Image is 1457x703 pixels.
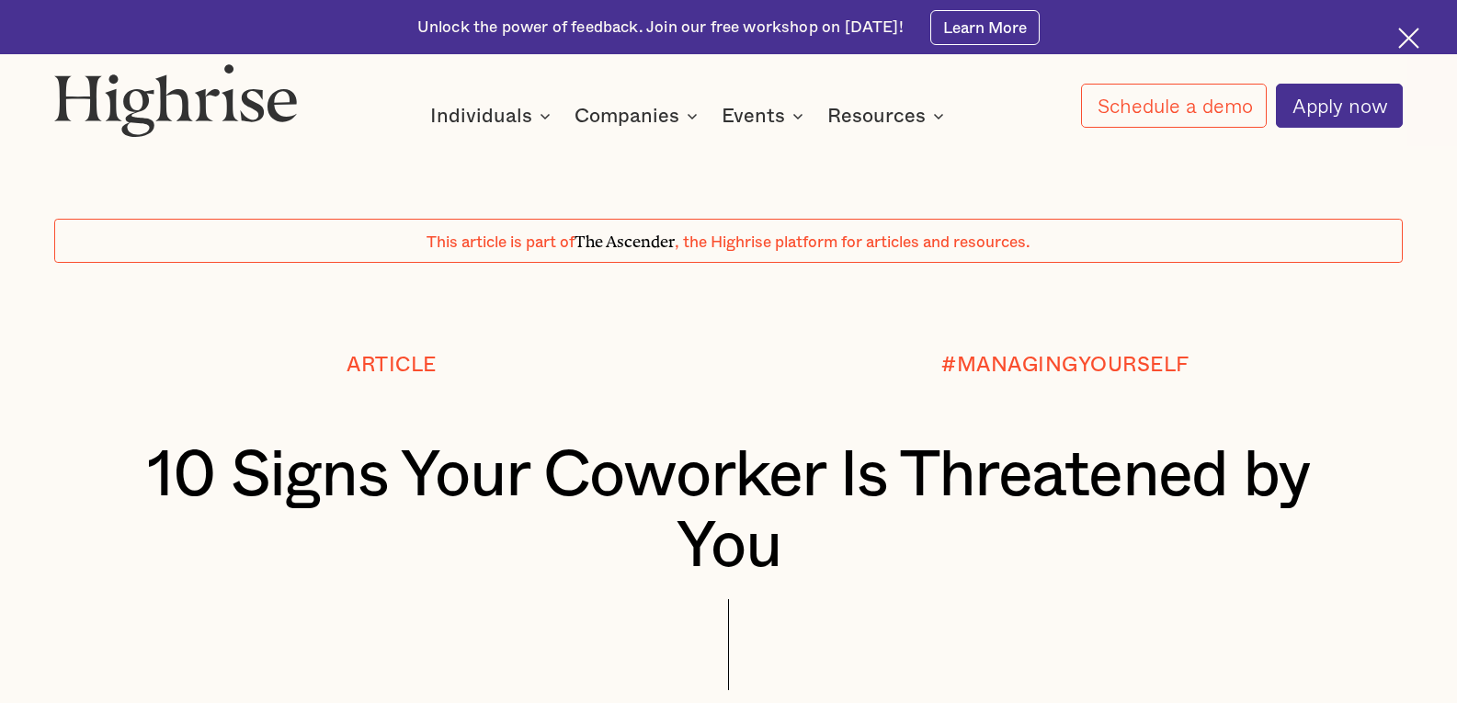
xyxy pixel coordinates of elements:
[575,105,703,127] div: Companies
[575,229,675,248] span: The Ascender
[1276,84,1402,128] a: Apply now
[1081,84,1267,128] a: Schedule a demo
[1398,28,1419,49] img: Cross icon
[827,105,950,127] div: Resources
[575,105,679,127] div: Companies
[427,234,575,250] span: This article is part of
[430,105,532,127] div: Individuals
[722,105,809,127] div: Events
[675,234,1030,250] span: , the Highrise platform for articles and resources.
[417,17,904,39] div: Unlock the power of feedback. Join our free workshop on [DATE]!
[347,354,437,377] div: Article
[941,354,1190,377] div: #MANAGINGYOURSELF
[930,10,1040,45] a: Learn More
[110,440,1346,583] h1: 10 Signs Your Coworker Is Threatened by You
[430,105,556,127] div: Individuals
[722,105,785,127] div: Events
[54,63,298,137] img: Highrise logo
[827,105,926,127] div: Resources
